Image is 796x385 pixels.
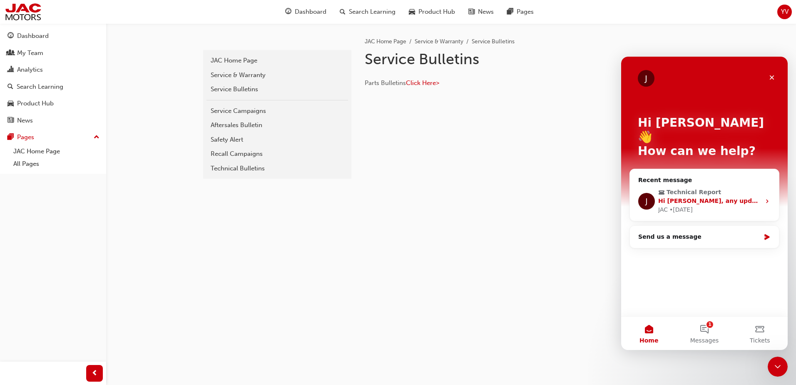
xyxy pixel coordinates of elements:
[17,31,49,41] div: Dashboard
[37,149,47,157] div: JAC
[17,132,34,142] div: Pages
[10,145,103,158] a: JAC Home Page
[211,85,344,94] div: Service Bulletins
[3,45,103,61] a: My Team
[500,3,540,20] a: pages-iconPages
[409,7,415,17] span: car-icon
[365,79,406,87] span: Parts Bulletins
[406,79,439,87] a: Click Here>
[206,68,348,82] a: Service & Warranty
[781,7,789,17] span: YV
[94,132,99,143] span: up-icon
[517,7,534,17] span: Pages
[3,130,103,145] button: Pages
[206,161,348,176] a: Technical Bulletins
[211,70,344,80] div: Service & Warranty
[55,260,111,293] button: Messages
[468,7,475,17] span: news-icon
[7,100,14,107] span: car-icon
[111,260,167,293] button: Tickets
[143,13,158,28] div: Close
[10,157,103,170] a: All Pages
[295,7,326,17] span: Dashboard
[3,27,103,130] button: DashboardMy TeamAnalyticsSearch LearningProduct HubNews
[415,38,463,45] a: Service & Warranty
[7,134,14,141] span: pages-icon
[17,99,54,108] div: Product Hub
[211,120,344,130] div: Aftersales Bulletin
[17,176,139,185] div: Send us a message
[206,53,348,68] a: JAC Home Page
[7,66,14,74] span: chart-icon
[340,7,346,17] span: search-icon
[211,56,344,65] div: JAC Home Page
[206,82,348,97] a: Service Bulletins
[17,65,43,75] div: Analytics
[211,164,344,173] div: Technical Bulletins
[17,116,33,125] div: News
[17,48,43,58] div: My Team
[37,141,277,147] span: Hi [PERSON_NAME], any update for this, can it be closed off? Thanks Mat
[418,7,455,17] span: Product Hub
[3,79,103,95] a: Search Learning
[3,96,103,111] a: Product Hub
[7,83,13,91] span: search-icon
[8,169,158,192] div: Send us a message
[17,82,63,92] div: Search Learning
[279,3,333,20] a: guage-iconDashboard
[768,357,788,377] iframe: Intercom live chat
[507,7,513,17] span: pages-icon
[92,368,98,379] span: prev-icon
[129,281,149,287] span: Tickets
[206,132,348,147] a: Safety Alert
[211,106,344,116] div: Service Campaigns
[285,7,291,17] span: guage-icon
[462,3,500,20] a: news-iconNews
[48,149,72,157] div: • [DATE]
[365,50,638,68] h1: Service Bulletins
[3,113,103,128] a: News
[777,5,792,19] button: YV
[7,117,14,125] span: news-icon
[3,62,103,77] a: Analytics
[18,281,37,287] span: Home
[206,118,348,132] a: Aftersales Bulletin
[472,37,515,47] li: Service Bulletins
[69,281,98,287] span: Messages
[211,149,344,159] div: Recall Campaigns
[211,135,344,145] div: Safety Alert
[4,2,42,21] img: jac-portal
[365,38,406,45] a: JAC Home Page
[333,3,402,20] a: search-iconSearch Learning
[3,28,103,44] a: Dashboard
[206,104,348,118] a: Service Campaigns
[621,57,788,350] iframe: Intercom live chat
[206,147,348,161] a: Recall Campaigns
[478,7,494,17] span: News
[7,32,14,40] span: guage-icon
[402,3,462,20] a: car-iconProduct Hub
[7,50,14,57] span: people-icon
[349,7,396,17] span: Search Learning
